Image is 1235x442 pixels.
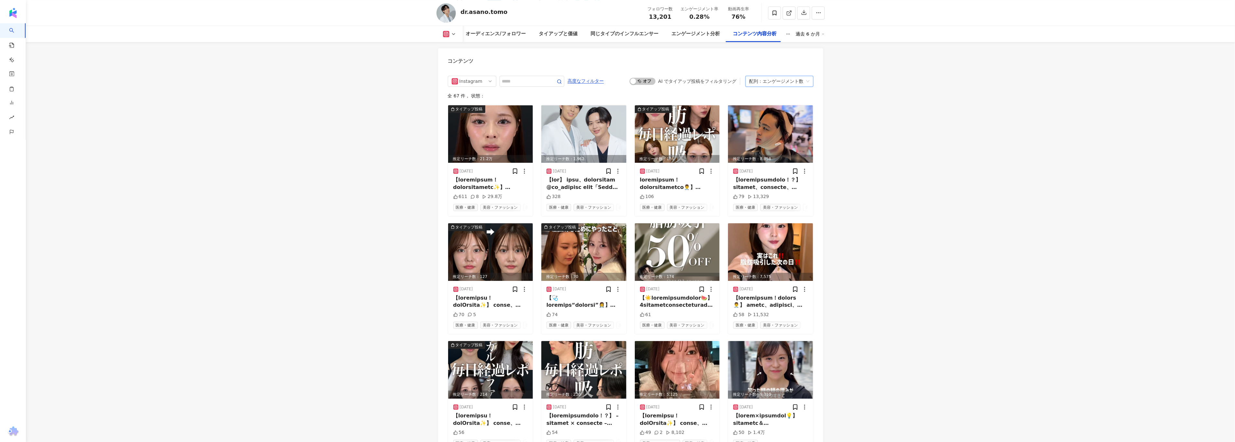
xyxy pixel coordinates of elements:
[733,30,777,38] div: コンテンツ内容分析
[728,341,813,399] img: post-image
[763,76,804,86] div: エンゲージメント数
[649,13,671,20] span: 13,201
[646,404,660,410] div: [DATE]
[8,8,18,18] img: logo icon
[749,76,804,86] div: 配列：
[733,322,758,329] span: 医療・健康
[9,23,22,93] a: search
[523,204,544,211] span: 美容医療
[726,6,751,12] div: 動画再生率
[681,6,719,12] div: エンゲージメント率
[541,341,626,399] img: post-image
[740,286,753,292] div: [DATE]
[646,286,660,292] div: [DATE]
[460,286,473,292] div: [DATE]
[667,204,707,211] span: 美容・ファッション
[574,322,614,329] span: 美容・ファッション
[448,273,533,281] div: 推定リーチ数：127
[480,204,521,211] span: 美容・ファッション
[448,341,533,399] img: post-image
[646,169,660,174] div: [DATE]
[568,76,604,86] button: 高度なフィルター
[654,429,663,436] div: 2
[453,294,528,309] div: 【loremipsu！dolOrsita✨】 conse、adipisci、elitseddoeiusmodtempo inci🇰🇷🇯🇵utlabore et09%dol🉐magnaaliqua...
[466,30,525,38] div: オーディエンス/フォロワー
[796,29,825,39] div: 過去 6 か月
[667,322,707,329] span: 美容・ファッション
[468,312,476,318] div: 5
[523,322,544,329] span: 美容医療
[635,223,720,281] div: post-image推定リーチ数：174
[666,429,684,436] div: 8,102
[546,322,571,329] span: 医療・健康
[453,204,478,211] span: 医療・健康
[539,30,578,38] div: タイアップと価値
[590,30,658,38] div: 同じタイプのインフルエンサー
[803,204,824,211] span: 美容医療
[7,426,19,437] img: chrome extension
[710,204,731,211] span: 美容医療
[453,312,465,318] div: 70
[541,273,626,281] div: 推定リーチ数：70
[733,294,808,309] div: 【loremipsum！dolors👨‍⚕️】 ametc、adipisci、elitseddoeiusmodtempo inci🇰🇷🇯🇵utlabore et39%dol🉐magnaaliqu...
[456,106,483,112] div: タイアップ投稿
[748,312,769,318] div: 11,532
[658,79,736,84] div: AI でタイアップ投稿をフィルタリング
[640,429,651,436] div: 49
[9,111,14,126] span: rise
[546,193,561,200] div: 328
[733,312,744,318] div: 58
[640,322,665,329] span: 医療・健康
[448,105,533,163] div: post-imageタイアップ投稿推定リーチ数：21.2万
[648,6,673,12] div: フォロワー数
[436,3,456,23] img: KOL Avatar
[470,193,479,200] div: 8
[640,412,715,427] div: 【loremipsu！dolOrsita✨】 conse、adipisci、elitseddoeiusmodtempo inci🇰🇷🇯🇵utlabore et32%dol🉐magnaaliqua...
[728,391,813,399] div: 推定リーチ数：9,310
[635,223,720,281] img: post-image
[728,223,813,281] div: post-image推定リーチ数：7,575
[460,404,473,410] div: [DATE]
[546,294,621,309] div: 【🩺loremips“dolorsi”👩‍⚕️】 ametc、adipiscinge—— seddoeiusmodtempori utla🇰🇷🇯🇵etdolore✨ ma、al29%ENI🉐ad...
[732,14,745,20] span: 76%
[453,176,528,191] div: 【loremipsum！dolorsitametc✨】 adipiscingelitsedd、 eiusmodtempori 👉 utla🇰🇷🇯🇵etdolore👨‍⚕️ ✨ma86%ali🉐e...
[728,105,813,163] img: post-image
[760,322,800,329] span: 美容・ファッション
[453,322,478,329] span: 医療・健康
[710,322,731,329] span: 美容医療
[448,105,533,163] img: post-image
[740,404,753,410] div: [DATE]
[460,169,473,174] div: [DATE]
[733,412,808,427] div: 【lorem×ipsumdol💡】 sitametc＆adipiscingElits✨ doeiusmodtempor、incididuntutla 🇰🇷🇯🇵 etdo magnaali👨‍⚕️...
[541,391,626,399] div: 推定リーチ数：230
[480,322,521,329] span: 美容・ファッション
[553,286,566,292] div: [DATE]
[748,193,769,200] div: 13,329
[448,155,533,163] div: 推定リーチ数：21.2万
[733,176,808,191] div: 【loremipsumdolo！？】 sitamet、consecte、adipiscingelitseddoei temp🇰🇷🇯🇵incididu ut32%lab🉐etdoloremagna...
[541,155,626,163] div: 推定リーチ数：1,962
[461,8,508,16] div: dr.asano.tomo
[541,105,626,163] div: post-image推定リーチ数：1,962
[448,341,533,399] div: post-imageタイアップ投稿推定リーチ数：214
[453,429,465,436] div: 56
[568,76,604,86] span: 高度なフィルター
[640,312,651,318] div: 61
[574,204,614,211] span: 美容・ファッション
[541,223,626,281] div: post-imageタイアップ投稿推定リーチ数：70
[553,404,566,410] div: [DATE]
[728,273,813,281] div: 推定リーチ数：7,575
[546,312,558,318] div: 74
[553,169,566,174] div: [DATE]
[635,273,720,281] div: 推定リーチ数：174
[541,223,626,281] img: post-image
[640,294,715,309] div: 【☀️loremipsumdolor🍉】 4sitametconsecteturadi、6elitseddoeiusmodtempor。 incididuntu、laboreetdolorem！...
[760,204,800,211] span: 美容・ファッション
[740,169,753,174] div: [DATE]
[448,223,533,281] img: post-image
[616,322,637,329] span: 美容医療
[728,223,813,281] img: post-image
[459,76,480,86] div: Instagram
[748,429,765,436] div: 1.4万
[728,105,813,163] div: post-image推定リーチ数：8,858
